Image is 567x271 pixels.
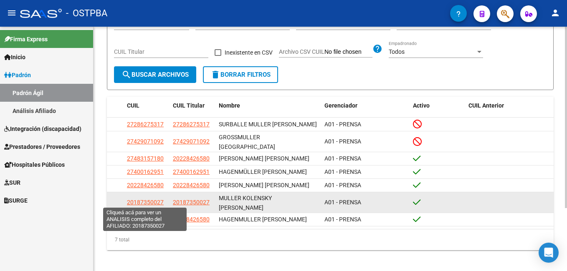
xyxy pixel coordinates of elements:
button: Borrar Filtros [203,66,278,83]
span: A01 - PRENSA [324,199,361,206]
span: 20473499461 [127,216,164,223]
span: A01 - PRENSA [324,168,361,175]
span: GROSSMULLER [GEOGRAPHIC_DATA][PERSON_NAME] - [219,134,275,160]
input: Archivo CSV CUIL [324,48,372,56]
mat-icon: menu [7,8,17,18]
span: - OSTPBA [66,4,107,23]
span: Inexistente en CSV [225,48,273,58]
span: [PERSON_NAME] [PERSON_NAME] [219,155,309,162]
span: 27286275317 [173,121,210,128]
span: 20228426580 [173,155,210,162]
span: Padrón [4,70,31,80]
span: A01 - PRENSA [324,182,361,188]
mat-icon: person [550,8,560,18]
span: 27483157180 [127,155,164,162]
span: SUR [4,178,20,187]
div: 7 total [107,229,554,250]
datatable-header-cell: Nombre [215,97,321,115]
span: Todos [389,48,405,55]
span: 20228426580 [173,182,210,188]
span: 20228426580 [173,216,210,223]
span: Todos [397,21,413,28]
span: Activo [413,102,430,109]
span: CUIL [127,102,139,109]
span: A01 - PRENSA [324,121,361,128]
span: HAGENMÜLLER [PERSON_NAME] [219,168,307,175]
span: Todos [195,21,211,28]
span: SURBALLE MULLER [PERSON_NAME] [219,121,317,128]
span: A01 - PRENSA [114,21,151,28]
span: 20187350027 [173,199,210,206]
datatable-header-cell: CUIL Titular [170,97,215,115]
span: CUIL Anterior [468,102,504,109]
span: CUIL Titular [173,102,205,109]
span: 27400162951 [127,168,164,175]
div: Open Intercom Messenger [539,243,559,263]
span: Archivo CSV CUIL [279,48,324,55]
span: [PERSON_NAME] [PERSON_NAME] [219,182,309,188]
mat-icon: search [121,70,132,80]
span: MULLER KOLENSKY [PERSON_NAME] [219,195,272,211]
span: 20228426580 [127,182,164,188]
span: Gerenciador [324,102,357,109]
button: Buscar Archivos [114,66,196,83]
datatable-header-cell: CUIL Anterior [465,97,554,115]
span: Nombre [219,102,240,109]
datatable-header-cell: Gerenciador [321,97,410,115]
span: Hospitales Públicos [4,160,65,169]
datatable-header-cell: Activo [410,97,465,115]
datatable-header-cell: CUIL [124,97,170,115]
span: Buscar Archivos [121,71,189,78]
span: Integración (discapacidad) [4,124,81,133]
span: 27429071092 [173,138,210,145]
span: 27400162951 [173,168,210,175]
span: HAGENMULLER [PERSON_NAME] [219,216,307,223]
span: SURGE [4,196,28,205]
span: A01 - PRENSA [324,138,361,145]
span: Firma Express [4,35,48,44]
span: 27286275317 [127,121,164,128]
span: Borrar Filtros [210,71,271,78]
span: Inicio [4,53,25,62]
span: 20187350027 [127,199,164,206]
span: 27429071092 [127,138,164,145]
mat-icon: delete [210,70,220,80]
span: A01 - PRENSA [324,155,361,162]
mat-icon: help [372,44,382,54]
span: A01 - PRENSA [324,216,361,223]
span: Prestadores / Proveedores [4,142,80,151]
